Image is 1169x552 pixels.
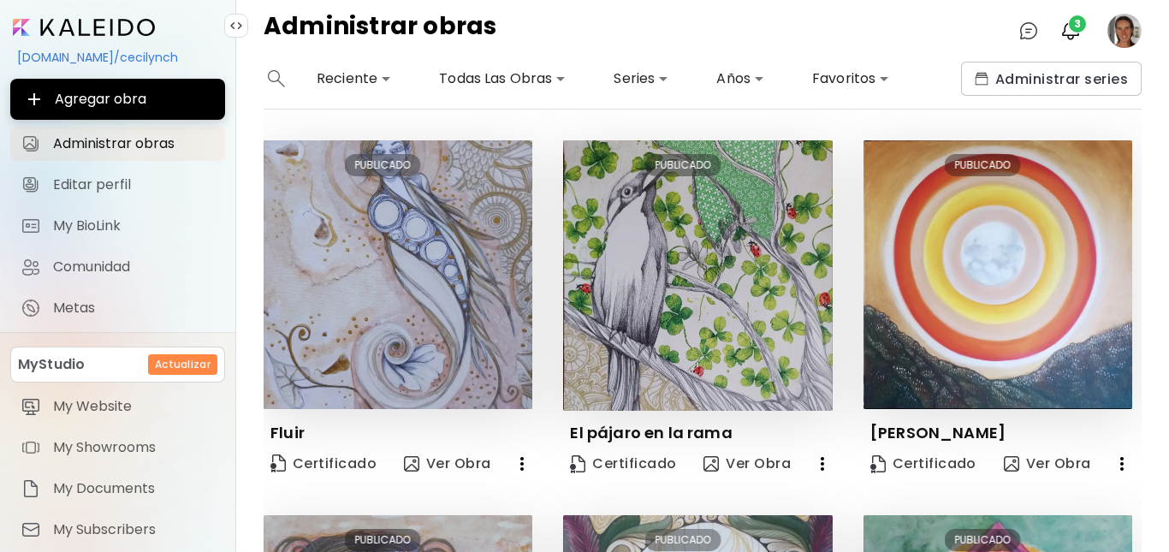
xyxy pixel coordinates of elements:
img: thumbnail [863,140,1132,409]
div: Años [709,65,771,92]
div: PUBLICADO [644,154,721,176]
a: Comunidad iconComunidad [10,250,225,284]
button: view-artVer Obra [697,447,798,481]
span: Ver Obra [1004,454,1091,473]
a: CertificateCertificado [264,447,383,481]
img: search [268,70,285,87]
p: [PERSON_NAME] [870,423,1006,443]
img: Editar perfil icon [21,175,41,195]
a: itemMy Website [10,389,225,424]
span: Certificado [270,453,377,476]
button: Agregar obra [10,79,225,120]
div: PUBLICADO [345,154,421,176]
span: Metas [53,300,215,317]
img: bellIcon [1060,21,1081,41]
img: view-art [404,456,419,472]
span: Certificado [570,454,676,473]
button: collectionsAdministrar series [961,62,1142,96]
img: Comunidad icon [21,257,41,277]
span: Comunidad [53,258,215,276]
a: completeMetas iconMetas [10,291,225,325]
div: Favoritos [805,65,896,92]
img: view-art [1004,456,1019,472]
span: Certificado [870,454,976,473]
h6: Actualizar [155,357,211,372]
span: 3 [1069,15,1086,33]
div: Todas Las Obras [432,65,573,92]
img: item [21,478,41,499]
img: Certificate [870,455,886,473]
img: My BioLink icon [21,216,41,236]
div: PUBLICADO [945,529,1021,551]
a: itemMy Showrooms [10,430,225,465]
span: My Website [53,398,215,415]
a: Editar perfil iconEditar perfil [10,168,225,202]
div: PUBLICADO [945,154,1021,176]
span: Administrar obras [53,135,215,152]
img: thumbnail [264,140,532,409]
p: El pájaro en la rama [570,423,732,443]
p: MyStudio [18,354,85,375]
a: CertificateCertificado [863,447,983,481]
span: My Showrooms [53,439,215,456]
a: Administrar obras iconAdministrar obras [10,127,225,161]
img: Certificate [570,455,585,473]
a: completeMy BioLink iconMy BioLink [10,209,225,243]
span: Agregar obra [24,89,211,110]
span: Ver Obra [404,454,491,474]
span: Administrar series [975,70,1128,88]
img: item [21,519,41,540]
div: Reciente [310,65,398,92]
img: Metas icon [21,298,41,318]
span: Editar perfil [53,176,215,193]
button: search [264,62,289,96]
span: My Documents [53,480,215,497]
div: [DOMAIN_NAME]/cecilynch [10,43,225,72]
button: view-artVer Obra [997,447,1098,481]
img: item [21,437,41,458]
button: view-artVer Obra [397,447,498,481]
img: thumbnail [563,140,832,411]
img: collections [975,72,988,86]
button: bellIcon3 [1056,16,1085,45]
img: Administrar obras icon [21,134,41,154]
span: My Subscribers [53,521,215,538]
a: itemMy Subscribers [10,513,225,547]
h4: Administrar obras [264,14,497,48]
div: PUBLICADO [345,529,421,551]
p: Fluir [270,423,305,443]
img: view-art [703,456,719,472]
span: Ver Obra [703,454,791,473]
img: Certificate [270,454,286,472]
a: itemMy Documents [10,472,225,506]
a: CertificateCertificado [563,447,683,481]
div: Series [607,65,675,92]
img: chatIcon [1018,21,1039,41]
span: My BioLink [53,217,215,234]
div: PUBLICADO [644,529,721,551]
img: collapse [229,19,243,33]
img: item [21,396,41,417]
